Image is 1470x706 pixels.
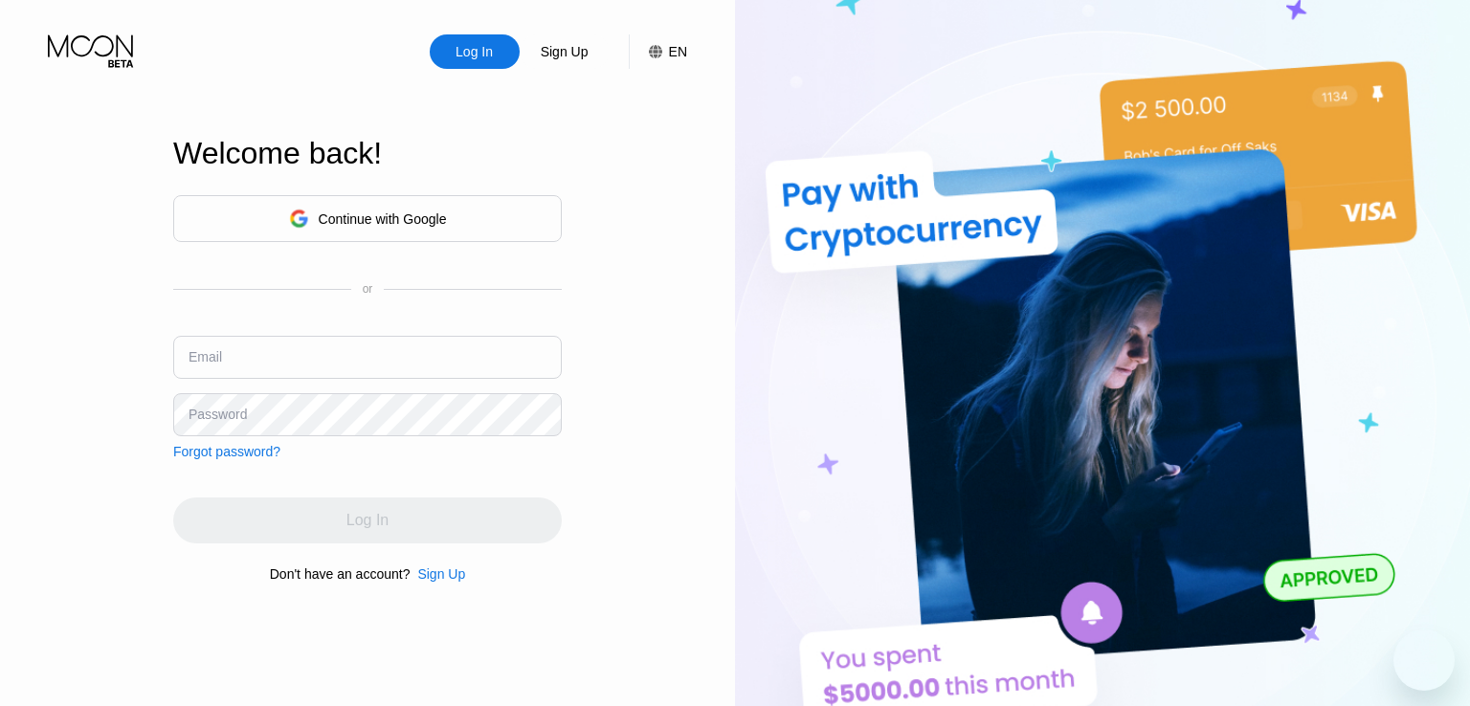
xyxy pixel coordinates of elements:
[430,34,520,69] div: Log In
[454,42,495,61] div: Log In
[173,444,280,459] div: Forgot password?
[669,44,687,59] div: EN
[173,195,562,242] div: Continue with Google
[319,211,447,227] div: Continue with Google
[189,349,222,364] div: Email
[363,282,373,296] div: or
[417,566,465,582] div: Sign Up
[270,566,411,582] div: Don't have an account?
[173,136,562,171] div: Welcome back!
[410,566,465,582] div: Sign Up
[189,407,247,422] div: Password
[539,42,590,61] div: Sign Up
[1393,629,1455,691] iframe: Button to launch messaging window
[520,34,610,69] div: Sign Up
[629,34,687,69] div: EN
